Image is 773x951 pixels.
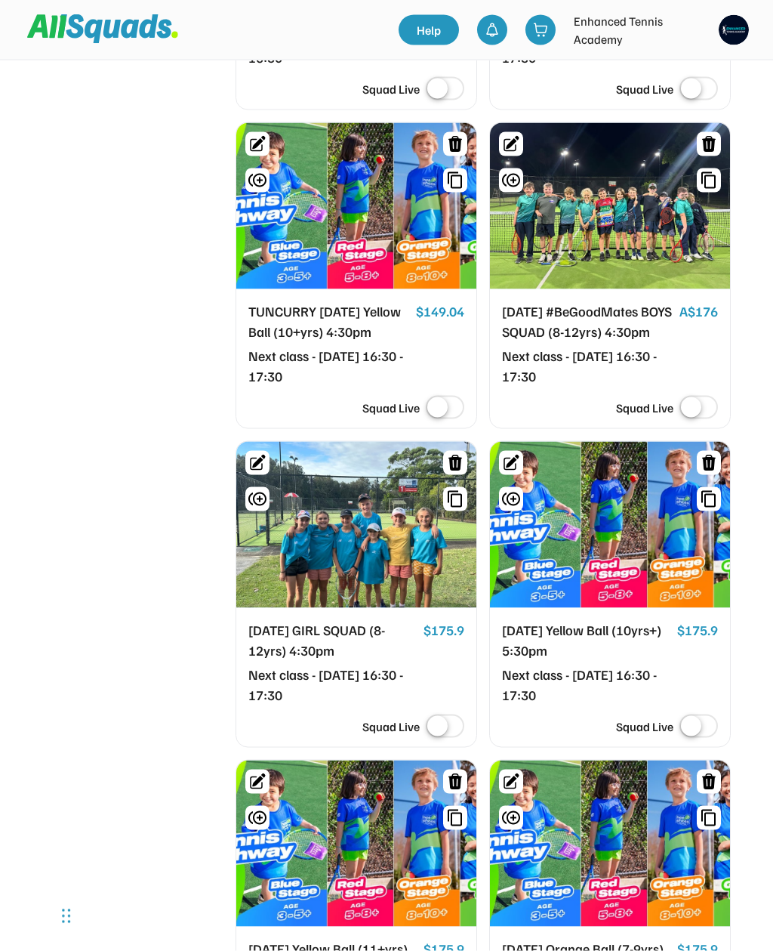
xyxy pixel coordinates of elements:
div: Squad Live [362,80,420,98]
div: Next class - [DATE] 16:30 - 17:30 [248,346,410,387]
div: A$176 [679,301,718,323]
div: Squad Live [616,718,673,736]
div: Squad Live [362,399,420,417]
div: Next class - [DATE] 16:30 - 17:30 [248,665,417,706]
div: $149.04 [416,301,464,323]
div: $175.9 [677,620,718,641]
img: shopping-cart-01%20%281%29.svg [533,23,548,38]
img: Squad%20Logo.svg [27,14,178,43]
div: Squad Live [616,399,673,417]
div: [DATE] #BeGoodMates BOYS SQUAD (8-12yrs) 4:30pm [502,301,673,342]
img: IMG_0194.png [719,15,749,45]
div: $175.9 [423,620,464,641]
a: Help [399,15,459,45]
img: bell-03%20%281%29.svg [485,23,500,38]
div: Squad Live [362,718,420,736]
div: Next class - [DATE] 16:30 - 17:30 [502,665,671,706]
div: TUNCURRY [DATE] Yellow Ball (10+yrs) 4:30pm [248,301,410,342]
div: Enhanced Tennis Academy [574,12,710,48]
div: Next class - [DATE] 16:30 - 17:30 [502,346,673,387]
div: [DATE] GIRL SQUAD (8-12yrs) 4:30pm [248,620,417,661]
div: [DATE] Yellow Ball (10yrs+) 5:30pm [502,620,671,661]
div: Squad Live [616,80,673,98]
